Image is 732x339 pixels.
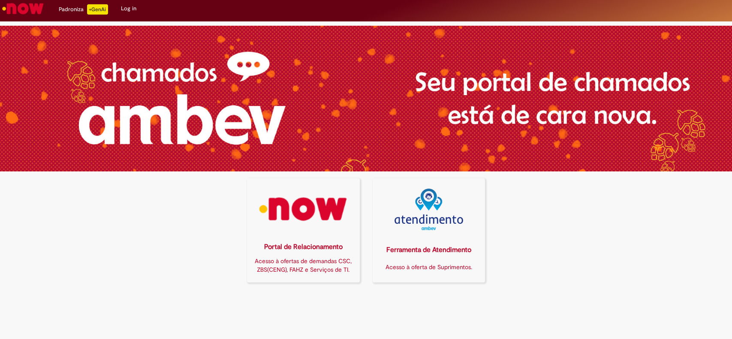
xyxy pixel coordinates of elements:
[253,189,354,230] img: logo_now.png
[378,245,480,255] div: Ferramenta de Atendimento
[252,242,355,252] div: Portal de Relacionamento
[395,189,463,230] img: logo_atentdimento.png
[247,178,360,282] a: Portal de Relacionamento Acesso à ofertas de demandas CSC, ZBS(CENG), FAHZ e Serviços de TI.
[373,178,485,282] a: Ferramenta de Atendimento Acesso à oferta de Suprimentos.
[378,263,480,271] div: Acesso à oferta de Suprimentos.
[87,4,108,15] p: +GenAi
[252,257,355,274] div: Acesso à ofertas de demandas CSC, ZBS(CENG), FAHZ e Serviços de TI.
[59,4,108,15] div: Padroniza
